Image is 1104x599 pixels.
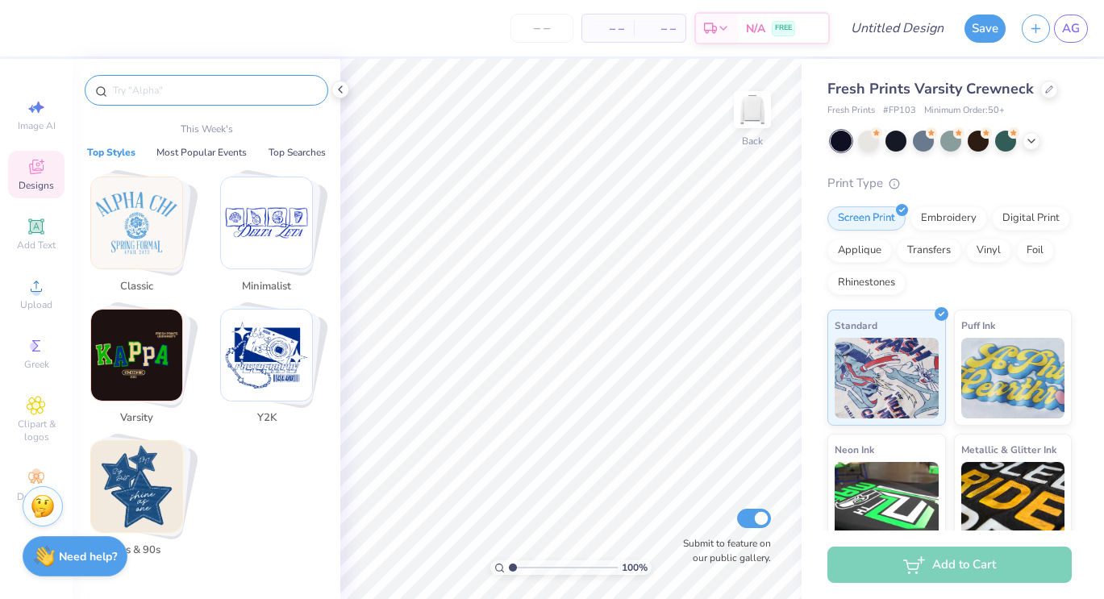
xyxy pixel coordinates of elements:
[835,317,877,334] span: Standard
[674,536,771,565] label: Submit to feature on our public gallery.
[18,119,56,132] span: Image AI
[264,144,331,160] button: Top Searches
[964,15,1006,43] button: Save
[110,410,163,426] span: Varsity
[910,206,987,231] div: Embroidery
[827,174,1072,193] div: Print Type
[838,12,956,44] input: Untitled Design
[82,144,140,160] button: Top Styles
[91,177,182,268] img: Classic
[110,543,163,559] span: 80s & 90s
[775,23,792,34] span: FREE
[17,239,56,252] span: Add Text
[19,179,54,192] span: Designs
[20,298,52,311] span: Upload
[240,410,293,426] span: Y2K
[644,20,676,37] span: – –
[827,206,906,231] div: Screen Print
[961,441,1056,458] span: Metallic & Glitter Ink
[221,310,312,401] img: Y2K
[59,549,117,564] strong: Need help?
[835,462,939,543] img: Neon Ink
[924,104,1005,118] span: Minimum Order: 50 +
[221,177,312,268] img: Minimalist
[883,104,916,118] span: # FP103
[17,490,56,503] span: Decorate
[897,239,961,263] div: Transfers
[966,239,1011,263] div: Vinyl
[8,418,65,443] span: Clipart & logos
[835,441,874,458] span: Neon Ink
[992,206,1070,231] div: Digital Print
[81,309,202,433] button: Stack Card Button Varsity
[961,462,1065,543] img: Metallic & Glitter Ink
[181,122,233,136] p: This Week's
[91,441,182,532] img: 80s & 90s
[835,338,939,418] img: Standard
[240,279,293,295] span: Minimalist
[827,104,875,118] span: Fresh Prints
[81,177,202,301] button: Stack Card Button Classic
[110,279,163,295] span: Classic
[961,317,995,334] span: Puff Ink
[827,271,906,295] div: Rhinestones
[24,358,49,371] span: Greek
[827,239,892,263] div: Applique
[736,94,769,126] img: Back
[1054,15,1088,43] a: AG
[91,310,182,401] img: Varsity
[961,338,1065,418] img: Puff Ink
[592,20,624,37] span: – –
[81,440,202,564] button: Stack Card Button 80s & 90s
[152,144,252,160] button: Most Popular Events
[742,134,763,148] div: Back
[510,14,573,43] input: – –
[111,82,318,98] input: Try "Alpha"
[210,309,332,433] button: Stack Card Button Y2K
[210,177,332,301] button: Stack Card Button Minimalist
[746,20,765,37] span: N/A
[1016,239,1054,263] div: Foil
[622,560,648,575] span: 100 %
[1062,19,1080,38] span: AG
[827,79,1034,98] span: Fresh Prints Varsity Crewneck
